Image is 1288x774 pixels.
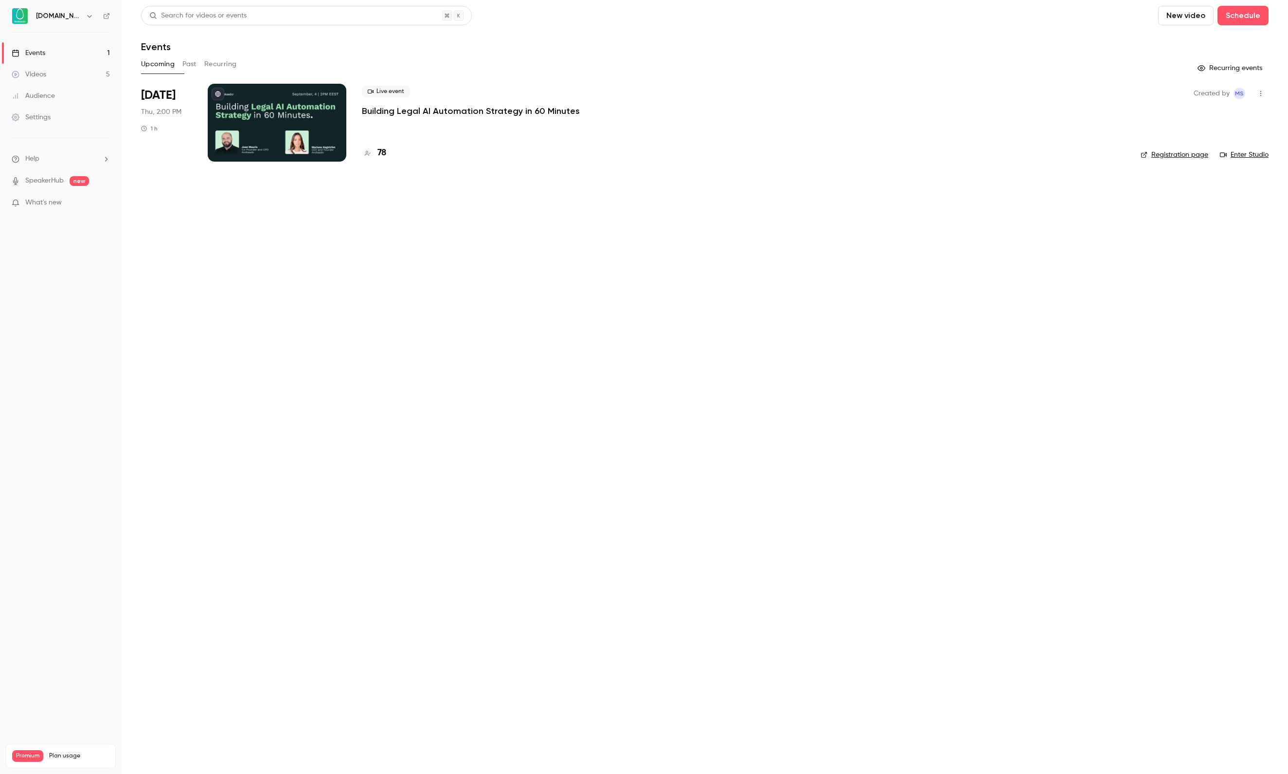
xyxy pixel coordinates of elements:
span: [DATE] [141,88,176,103]
span: Created by [1194,88,1230,99]
span: new [70,176,89,186]
span: Thu, 2:00 PM [141,107,181,117]
div: Events [12,48,45,58]
button: Upcoming [141,56,175,72]
a: Building Legal AI Automation Strategy in 60 Minutes [362,105,580,117]
span: Live event [362,86,410,97]
a: Registration page [1141,150,1208,160]
div: Videos [12,70,46,79]
div: Settings [12,112,51,122]
span: Plan usage [49,752,109,760]
button: Schedule [1217,6,1269,25]
div: 1 h [141,125,158,132]
li: help-dropdown-opener [12,154,110,164]
a: 78 [362,147,386,160]
span: Marie Skachko [1234,88,1245,99]
a: Enter Studio [1220,150,1269,160]
button: Recurring events [1193,60,1269,76]
span: MS [1235,88,1244,99]
div: Sep 4 Thu, 2:00 PM (Europe/Tallinn) [141,84,192,162]
h6: [DOMAIN_NAME] [36,11,82,21]
button: Recurring [204,56,237,72]
div: Audience [12,91,55,101]
h1: Events [141,41,171,53]
span: Premium [12,750,43,762]
a: SpeakerHub [25,176,64,186]
span: What's new [25,198,62,208]
button: Past [182,56,197,72]
div: Search for videos or events [149,11,247,21]
button: New video [1158,6,1214,25]
img: Avokaado.io [12,8,28,24]
span: Help [25,154,39,164]
h4: 78 [377,147,386,160]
